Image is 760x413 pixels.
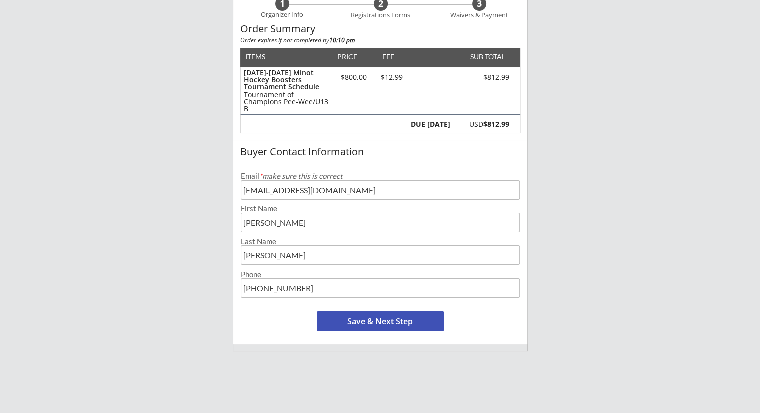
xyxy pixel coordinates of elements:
[245,53,281,60] div: ITEMS
[255,11,310,19] div: Organizer Info
[241,271,520,278] div: Phone
[240,23,520,34] div: Order Summary
[241,238,520,245] div: Last Name
[375,53,401,60] div: FEE
[346,11,415,19] div: Registrations Forms
[453,74,509,81] div: $812.99
[317,311,444,331] button: Save & Next Step
[240,146,520,157] div: Buyer Contact Information
[241,205,520,212] div: First Name
[466,53,505,60] div: SUB TOTAL
[409,121,450,128] div: DUE [DATE]
[259,171,343,180] em: make sure this is correct
[244,91,328,112] div: Tournament of Champions Pee-Wee/U13 B
[240,37,520,43] div: Order expires if not completed by
[333,74,375,81] div: $800.00
[445,11,514,19] div: Waivers & Payment
[483,119,509,129] strong: $812.99
[375,74,409,81] div: $12.99
[456,121,509,128] div: USD
[333,53,362,60] div: PRICE
[329,36,355,44] strong: 10:10 pm
[244,69,328,90] div: [DATE]-[DATE] Minot Hockey Boosters Tournament Schedule
[241,172,520,180] div: Email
